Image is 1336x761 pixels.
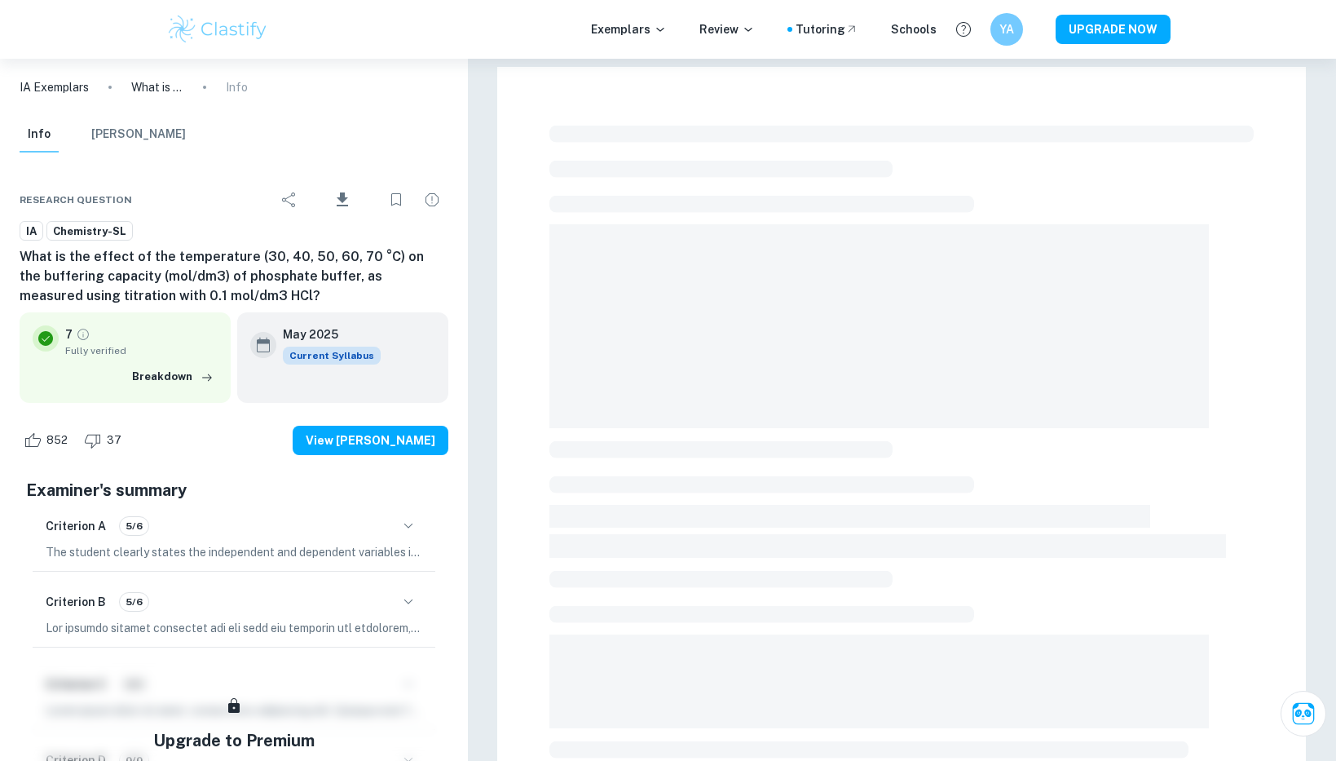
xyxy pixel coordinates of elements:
[20,221,43,241] a: IA
[153,728,315,753] h5: Upgrade to Premium
[283,347,381,365] span: Current Syllabus
[131,78,183,96] p: What is the effect of the temperature (30, 40, 50, 60, 70 °C) on the buffering capacity (mol/dm3)...
[37,432,77,449] span: 852
[20,247,448,306] h6: What is the effect of the temperature (30, 40, 50, 60, 70 °C) on the buffering capacity (mol/dm3)...
[20,78,89,96] a: IA Exemplars
[120,595,148,609] span: 5/6
[1056,15,1171,44] button: UPGRADE NOW
[891,20,937,38] a: Schools
[309,179,377,221] div: Download
[273,184,306,216] div: Share
[46,517,106,535] h6: Criterion A
[283,325,368,343] h6: May 2025
[26,478,442,502] h5: Examiner's summary
[65,325,73,343] p: 7
[997,20,1016,38] h6: YA
[293,426,448,455] button: View [PERSON_NAME]
[226,78,248,96] p: Info
[20,427,77,454] div: Like
[47,223,132,240] span: Chemistry-SL
[91,117,186,153] button: [PERSON_NAME]
[65,343,218,358] span: Fully verified
[80,427,130,454] div: Dislike
[20,223,42,240] span: IA
[46,619,422,637] p: Lor ipsumdo sitamet consectet adi eli sedd eiu temporin utl etdolorem, aliqua enim adminimven qui...
[416,184,448,216] div: Report issue
[20,192,132,207] span: Research question
[128,365,218,389] button: Breakdown
[380,184,412,216] div: Bookmark
[950,15,977,43] button: Help and Feedback
[990,13,1023,46] button: YA
[283,347,381,365] div: This exemplar is based on the current syllabus. Feel free to refer to it for inspiration/ideas wh...
[20,117,59,153] button: Info
[591,20,667,38] p: Exemplars
[1281,691,1326,737] button: Ask Clai
[699,20,755,38] p: Review
[46,543,422,561] p: The student clearly states the independent and dependent variables in the research question, incl...
[76,327,90,342] a: Grade fully verified
[120,519,148,533] span: 5/6
[46,221,133,241] a: Chemistry-SL
[98,432,130,449] span: 37
[166,13,270,46] img: Clastify logo
[796,20,858,38] a: Tutoring
[46,593,106,611] h6: Criterion B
